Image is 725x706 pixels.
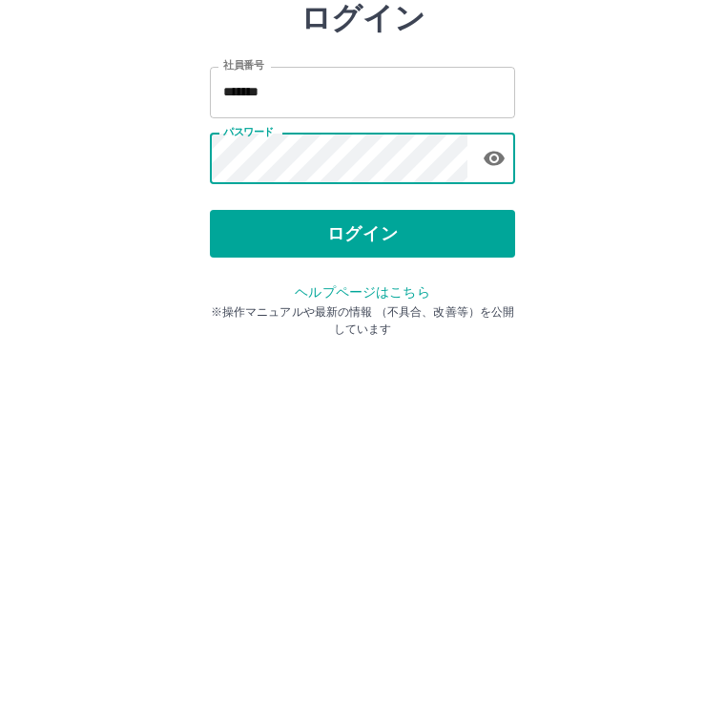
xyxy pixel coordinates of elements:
[223,178,263,193] label: 社員番号
[210,424,515,458] p: ※操作マニュアルや最新の情報 （不具合、改善等）を公開しています
[300,120,425,156] h2: ログイン
[210,330,515,378] button: ログイン
[223,245,274,260] label: パスワード
[295,405,429,420] a: ヘルプページはこちら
